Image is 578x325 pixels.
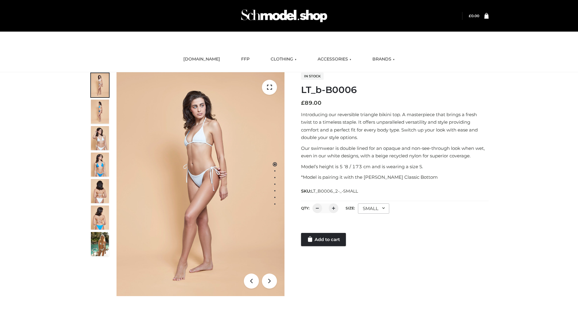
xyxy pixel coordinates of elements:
[301,173,489,181] p: *Model is pairing it with the [PERSON_NAME] Classic Bottom
[368,53,399,66] a: BRANDS
[469,14,479,18] bdi: 0.00
[117,72,284,296] img: ArielClassicBikiniTop_CloudNine_AzureSky_OW114ECO_1
[91,153,109,177] img: ArielClassicBikiniTop_CloudNine_AzureSky_OW114ECO_4-scaled.jpg
[301,206,309,210] label: QTY:
[469,14,479,18] a: £0.00
[301,100,322,106] bdi: 89.00
[237,53,254,66] a: FFP
[346,206,355,210] label: Size:
[313,53,356,66] a: ACCESSORIES
[179,53,225,66] a: [DOMAIN_NAME]
[301,85,489,95] h1: LT_b-B0006
[91,73,109,97] img: ArielClassicBikiniTop_CloudNine_AzureSky_OW114ECO_1-scaled.jpg
[91,100,109,124] img: ArielClassicBikiniTop_CloudNine_AzureSky_OW114ECO_2-scaled.jpg
[311,188,358,194] span: LT_B0006_2-_-SMALL
[301,73,324,80] span: In stock
[301,187,359,195] span: SKU:
[301,233,346,246] a: Add to cart
[91,232,109,256] img: Arieltop_CloudNine_AzureSky2.jpg
[301,111,489,141] p: Introducing our reversible triangle bikini top. A masterpiece that brings a fresh twist to a time...
[91,206,109,230] img: ArielClassicBikiniTop_CloudNine_AzureSky_OW114ECO_8-scaled.jpg
[358,203,389,214] div: SMALL
[239,4,329,28] img: Schmodel Admin 964
[91,179,109,203] img: ArielClassicBikiniTop_CloudNine_AzureSky_OW114ECO_7-scaled.jpg
[301,100,305,106] span: £
[266,53,301,66] a: CLOTHING
[469,14,471,18] span: £
[301,163,489,171] p: Model’s height is 5 ‘8 / 173 cm and is wearing a size S.
[91,126,109,150] img: ArielClassicBikiniTop_CloudNine_AzureSky_OW114ECO_3-scaled.jpg
[301,144,489,160] p: Our swimwear is double lined for an opaque and non-see-through look when wet, even in our white d...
